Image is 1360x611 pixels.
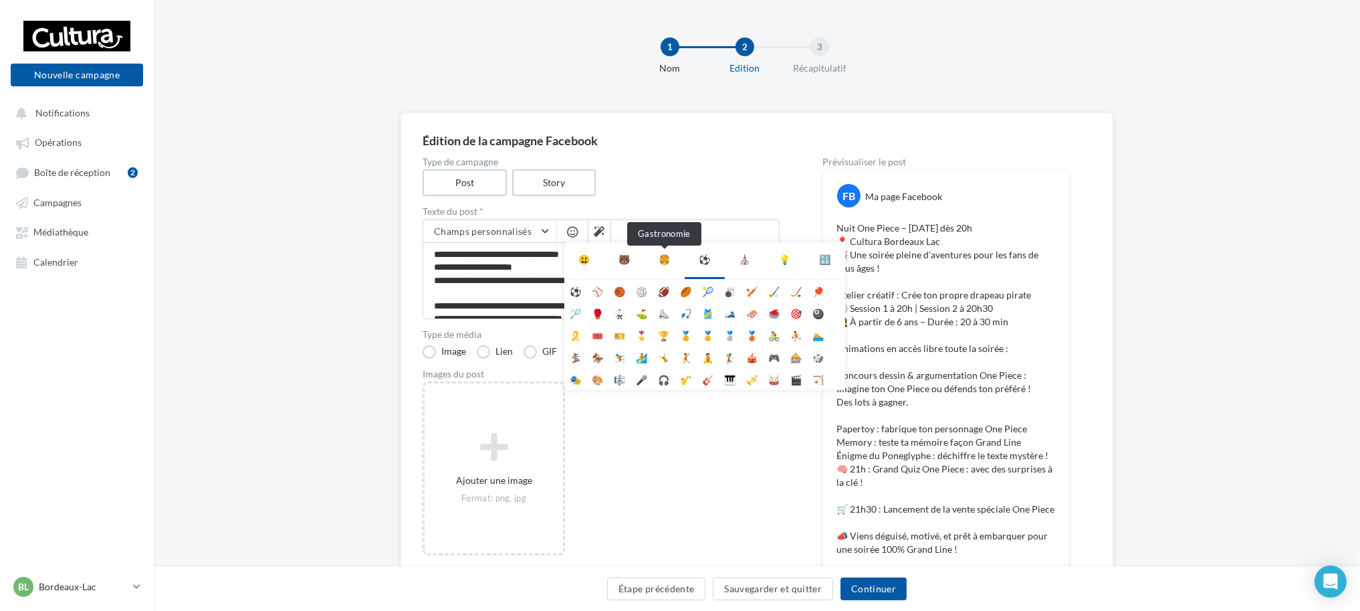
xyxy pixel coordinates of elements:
div: 🔣 [820,253,831,266]
li: 🎽 [697,302,719,324]
p: Bordeaux-Lac [39,580,128,594]
label: Lien [477,345,513,359]
li: 🎯 [785,302,807,324]
li: 🎰 [785,346,807,368]
button: Sauvegarder et quitter [713,578,833,600]
div: 3 [810,37,829,56]
li: 🧘 [697,346,719,368]
div: Nom [627,62,713,75]
li: 🏂 [564,346,586,368]
label: Type de campagne [423,157,780,167]
li: 🎣 [675,302,697,324]
li: 🎳 [719,280,741,302]
li: 🎸 [697,368,719,390]
p: Nuit One Piece – [DATE] dès 20h 📍 Cultura Bordeaux Lac 🎉 Une soirée pleine d’aventures pour les f... [836,222,1056,556]
a: Médiathèque [8,220,146,244]
li: 🎮 [763,346,785,368]
li: 🎼 [608,368,631,390]
label: Image [423,345,466,359]
a: Calendrier [8,250,146,274]
div: Récapitulatif [777,62,863,75]
li: 🏆 [653,324,675,346]
li: 🏓 [807,280,829,302]
li: 🏐 [631,280,653,302]
label: Story [512,169,596,196]
div: 2 [128,167,138,178]
li: 🏉 [675,280,697,302]
li: 🎱 [807,302,829,324]
li: 🎿 [719,302,741,324]
span: Opérations [35,137,82,149]
li: 🥊 [586,302,608,324]
a: Boîte de réception2 [8,160,146,185]
li: ⛸️ [653,302,675,324]
li: 🥇 [697,324,719,346]
li: 🏹 [807,368,829,390]
div: Images du post [423,369,780,379]
span: Boîte de réception [34,167,110,178]
button: Champs personnalisés [423,220,556,243]
li: 🎭 [564,368,586,390]
button: Nouvelle campagne [11,64,143,86]
li: 🎗️ [564,324,586,346]
span: Campagnes [33,197,82,208]
li: 🎹 [719,368,741,390]
li: 🎫 [608,324,631,346]
div: Gastronomie [627,222,701,246]
li: 🏌 [719,346,741,368]
label: GIF [524,345,557,359]
div: 🍔 [659,253,671,266]
button: Notifications [8,100,140,124]
li: 🥌 [763,302,785,324]
div: FB [837,184,861,207]
div: Edition [702,62,788,75]
li: 🥈 [719,324,741,346]
button: Continuer [840,578,907,600]
li: 🏀 [608,280,631,302]
li: 🏄 [631,346,653,368]
a: Campagnes [8,190,146,214]
label: Type de média [423,330,780,339]
li: 🏇 [586,346,608,368]
div: Édition de la campagne Facebook [423,135,1091,147]
li: 🏒 [785,280,807,302]
span: Champs personnalisés [434,226,532,237]
li: 🎲 [807,346,829,368]
li: 🥋 [608,302,631,324]
li: 🚴 [763,324,785,346]
div: 2 [735,37,754,56]
div: 😃 [579,253,590,266]
li: ⛹️ [785,324,807,346]
li: ⛳ [631,302,653,324]
div: Prévisualiser le post [822,157,1070,167]
span: Médiathèque [33,227,88,238]
div: 💡 [780,253,791,266]
div: Open Intercom Messenger [1315,565,1347,598]
div: ⛪ [740,253,751,266]
li: 🎤 [631,368,653,390]
div: ⚽ [699,253,711,266]
li: ⚽ [564,280,586,302]
li: 🥉 [741,324,763,346]
li: 🎾 [697,280,719,302]
li: 🎪 [741,346,763,368]
li: 🛷 [741,302,763,324]
li: 🎖️ [631,324,653,346]
li: 🎺 [741,368,763,390]
li: 🎟️ [586,324,608,346]
a: BL Bordeaux-Lac [11,574,143,600]
li: 🏑 [763,280,785,302]
div: 1 [661,37,679,56]
li: ⛷️ [608,346,631,368]
li: 🎧 [653,368,675,390]
span: Notifications [35,107,90,118]
div: 🐻 [619,253,631,266]
li: 🏸 [564,302,586,324]
label: Post [423,169,507,196]
li: 🤸 [653,346,675,368]
li: 🎬 [785,368,807,390]
li: 🏊 [807,324,829,346]
div: Ma page Facebook [865,190,942,203]
span: Calendrier [33,256,78,268]
li: 🏏 [741,280,763,302]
